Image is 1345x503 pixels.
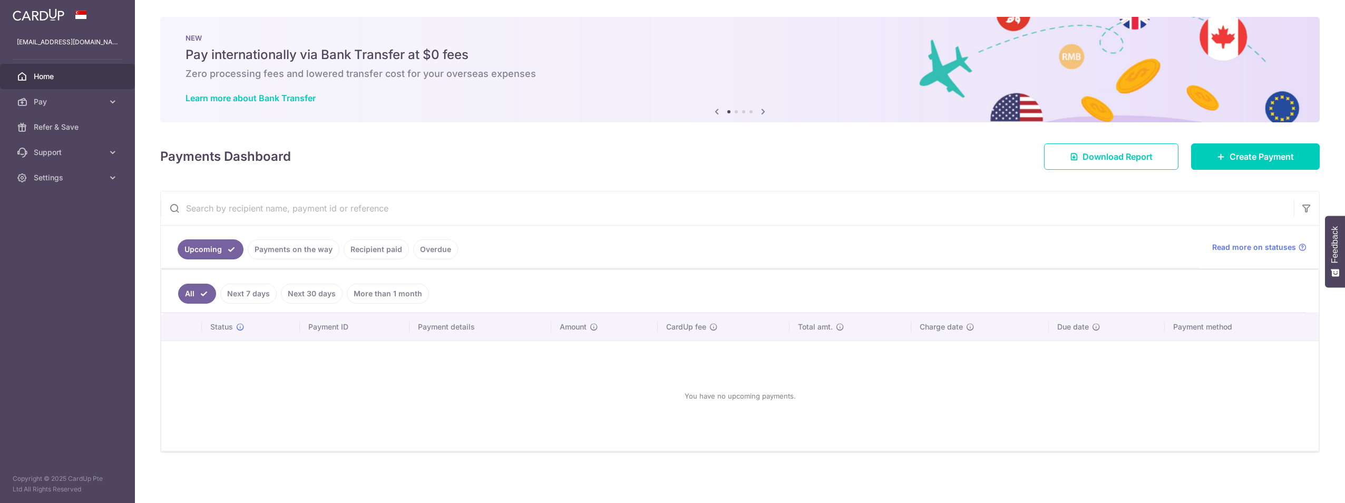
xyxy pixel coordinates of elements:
span: Create Payment [1230,150,1294,163]
span: Total amt. [798,322,833,332]
img: Bank transfer banner [160,17,1320,122]
a: Upcoming [178,239,243,259]
span: Due date [1057,322,1089,332]
h5: Pay internationally via Bank Transfer at $0 fees [186,46,1294,63]
span: Feedback [1330,226,1340,263]
a: All [178,284,216,304]
a: Next 7 days [220,284,277,304]
h6: Zero processing fees and lowered transfer cost for your overseas expenses [186,67,1294,80]
a: Read more on statuses [1212,242,1307,253]
span: Refer & Save [34,122,103,132]
img: CardUp [13,8,64,21]
span: Charge date [920,322,963,332]
p: [EMAIL_ADDRESS][DOMAIN_NAME] [17,37,118,47]
a: Recipient paid [344,239,409,259]
th: Payment method [1165,313,1319,341]
span: CardUp fee [666,322,706,332]
h4: Payments Dashboard [160,147,291,166]
a: Download Report [1044,143,1178,170]
span: Status [210,322,233,332]
span: Pay [34,96,103,107]
span: Read more on statuses [1212,242,1296,253]
span: Download Report [1083,150,1153,163]
input: Search by recipient name, payment id or reference [161,191,1294,225]
button: Feedback - Show survey [1325,216,1345,287]
a: Overdue [413,239,458,259]
a: Next 30 days [281,284,343,304]
a: Payments on the way [248,239,339,259]
div: You have no upcoming payments. [174,350,1306,442]
span: Amount [560,322,587,332]
a: More than 1 month [347,284,429,304]
a: Learn more about Bank Transfer [186,93,316,103]
p: NEW [186,34,1294,42]
span: Settings [34,172,103,183]
th: Payment details [410,313,551,341]
a: Create Payment [1191,143,1320,170]
th: Payment ID [300,313,410,341]
span: Support [34,147,103,158]
span: Home [34,71,103,82]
